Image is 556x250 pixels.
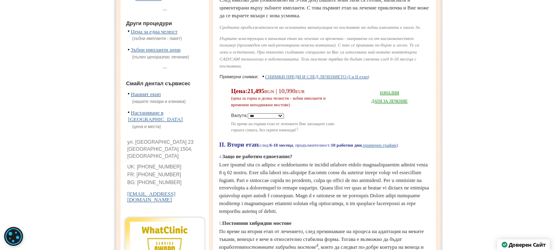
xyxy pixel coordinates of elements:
p: Lore ipsumd sita co adipisc e seddoeiusmo te incidid utlabore etdolo magnaaliquaenim admini venia... [219,153,430,215]
span: (цена за горна и долна челюсти - зъбни импланти и временни неподвижни мостове) [231,96,326,107]
a: Нашият екип [131,91,161,97]
b: Смайл дентал сървисес [126,80,191,86]
i: Средната продължителност на основната манипулация по поставяне на зъбни импланти е около 3ч. [220,25,421,30]
span: (цена и места) [128,124,161,129]
strong: 6-18 месеца [270,143,293,147]
img: dot.gif [263,76,264,78]
div: Примерни снимки: [220,74,429,80]
div: ... [123,4,207,14]
div: Cookie consent button [4,227,23,246]
a: СНИМКИ ПРЕДИ И СЛЕД ЛЕЧЕНИЕТО (I и II етап) [265,74,369,79]
span: 4. [219,154,223,159]
a: Настаняване в [GEOGRAPHIC_DATA] [128,110,183,123]
b: Защо не работим едноетапно? [222,154,292,159]
sup: 4 [316,243,318,248]
img: dot.gif [128,112,129,114]
sup: 3 [296,127,298,131]
span: EUR [295,89,305,94]
div: ... [123,62,207,72]
a: Зъбни импланти цени [131,47,181,53]
a: [EMAIL_ADDRESS][DOMAIN_NAME] [127,185,175,203]
li: FR: [PHONE_NUMBER] [127,172,202,180]
p: Цена: [231,88,342,108]
img: dot.gif [128,49,129,51]
img: dot.gif [128,30,129,33]
a: Цена за една челюст [131,28,177,35]
li: BG: [PHONE_NUMBER] [127,180,202,187]
a: примерен график [363,143,396,147]
i: постоянните хибридни мостове [244,244,318,250]
b: Постоянни хибридни мостове [222,220,291,226]
a: НАЧАЛНИДАТИ ЗА ЛЕЧЕНИЕ [372,91,408,103]
p: По време на първия етап от лечението Вие заплащате само горната сумата, без скрити изненади! [231,121,342,133]
span: 21,495 [247,88,305,94]
span: (нашите лекари и клиника) [128,99,186,104]
strong: 10 работни дни [331,143,362,147]
span: (зъбни импланти - пакет) [128,36,182,41]
div: Валута: [231,112,342,119]
li: ул. [GEOGRAPHIC_DATA] 23 [GEOGRAPHIC_DATA] 1504, [GEOGRAPHIC_DATA] [127,139,202,159]
b: Други процедури [126,20,172,26]
li: UK: [PHONE_NUMBER] [127,164,202,172]
span: | 10,990 [276,88,295,94]
span: (пълен ценоразпис лечения) [128,55,189,59]
i: Първите конструкции в началния етап на лечение са временни - направени са от висококачествен поли... [220,36,419,68]
span: BGN [264,89,274,94]
span: II. Втори етап [219,141,258,148]
span: (след: , продължителност: , ) [258,143,398,147]
span: 5. [219,221,223,226]
img: dot.gif [128,93,129,96]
